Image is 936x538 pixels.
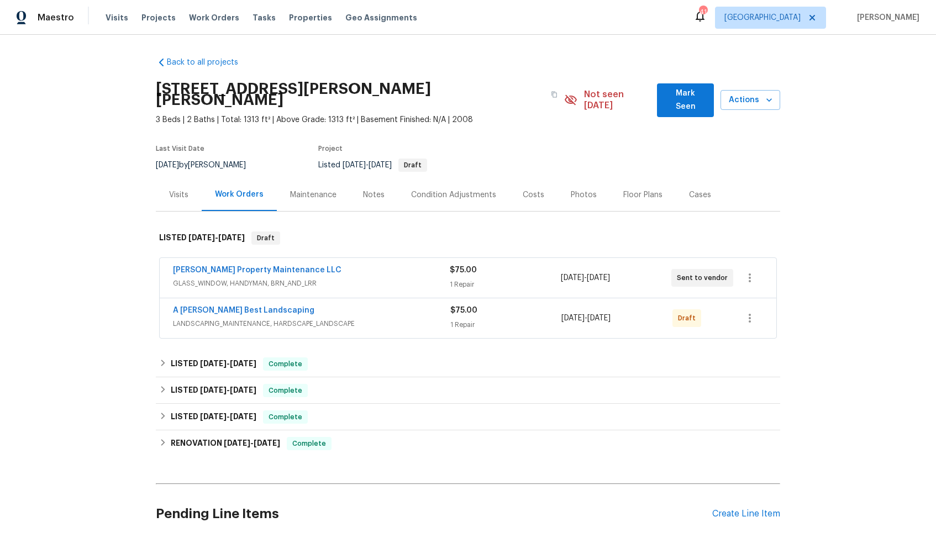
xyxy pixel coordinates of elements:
[411,189,496,201] div: Condition Adjustments
[253,233,279,244] span: Draft
[200,360,256,367] span: -
[200,360,227,367] span: [DATE]
[156,220,780,256] div: LISTED [DATE]-[DATE]Draft
[171,384,256,397] h6: LISTED
[450,319,561,330] div: 1 Repair
[712,509,780,519] div: Create Line Item
[173,266,341,274] a: [PERSON_NAME] Property Maintenance LLC
[450,279,560,290] div: 1 Repair
[173,307,314,314] a: A [PERSON_NAME] Best Landscaping
[156,57,262,68] a: Back to all projects
[156,114,564,125] span: 3 Beds | 2 Baths | Total: 1313 ft² | Above Grade: 1313 ft² | Basement Finished: N/A | 2008
[230,386,256,394] span: [DATE]
[218,234,245,241] span: [DATE]
[156,145,204,152] span: Last Visit Date
[200,386,256,394] span: -
[584,89,651,111] span: Not seen [DATE]
[523,189,544,201] div: Costs
[587,314,611,322] span: [DATE]
[561,272,610,283] span: -
[200,413,227,420] span: [DATE]
[173,318,450,329] span: LANDSCAPING_MAINTENANCE, HARDSCAPE_LANDSCAPE
[38,12,74,23] span: Maestro
[587,274,610,282] span: [DATE]
[399,162,426,168] span: Draft
[450,266,477,274] span: $75.00
[318,161,427,169] span: Listed
[171,437,280,450] h6: RENOVATION
[156,430,780,457] div: RENOVATION [DATE]-[DATE]Complete
[188,234,245,241] span: -
[171,357,256,371] h6: LISTED
[141,12,176,23] span: Projects
[724,12,801,23] span: [GEOGRAPHIC_DATA]
[200,413,256,420] span: -
[721,90,780,110] button: Actions
[215,189,264,200] div: Work Orders
[318,145,343,152] span: Project
[729,93,771,107] span: Actions
[699,7,707,18] div: 41
[156,377,780,404] div: LISTED [DATE]-[DATE]Complete
[173,278,450,289] span: GLASS_WINDOW, HANDYMAN, BRN_AND_LRR
[156,404,780,430] div: LISTED [DATE]-[DATE]Complete
[666,87,705,114] span: Mark Seen
[290,189,336,201] div: Maintenance
[156,83,544,106] h2: [STREET_ADDRESS][PERSON_NAME][PERSON_NAME]
[264,358,307,370] span: Complete
[264,385,307,396] span: Complete
[450,307,477,314] span: $75.00
[230,360,256,367] span: [DATE]
[363,189,385,201] div: Notes
[224,439,280,447] span: -
[677,272,732,283] span: Sent to vendor
[156,351,780,377] div: LISTED [DATE]-[DATE]Complete
[623,189,662,201] div: Floor Plans
[343,161,392,169] span: -
[288,438,330,449] span: Complete
[544,85,564,104] button: Copy Address
[571,189,597,201] div: Photos
[254,439,280,447] span: [DATE]
[106,12,128,23] span: Visits
[561,313,611,324] span: -
[188,234,215,241] span: [DATE]
[264,412,307,423] span: Complete
[561,274,584,282] span: [DATE]
[169,189,188,201] div: Visits
[678,313,700,324] span: Draft
[689,189,711,201] div: Cases
[189,12,239,23] span: Work Orders
[224,439,250,447] span: [DATE]
[657,83,714,117] button: Mark Seen
[171,410,256,424] h6: LISTED
[200,386,227,394] span: [DATE]
[345,12,417,23] span: Geo Assignments
[159,231,245,245] h6: LISTED
[156,159,259,172] div: by [PERSON_NAME]
[289,12,332,23] span: Properties
[343,161,366,169] span: [DATE]
[230,413,256,420] span: [DATE]
[253,14,276,22] span: Tasks
[369,161,392,169] span: [DATE]
[561,314,585,322] span: [DATE]
[156,161,179,169] span: [DATE]
[853,12,919,23] span: [PERSON_NAME]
